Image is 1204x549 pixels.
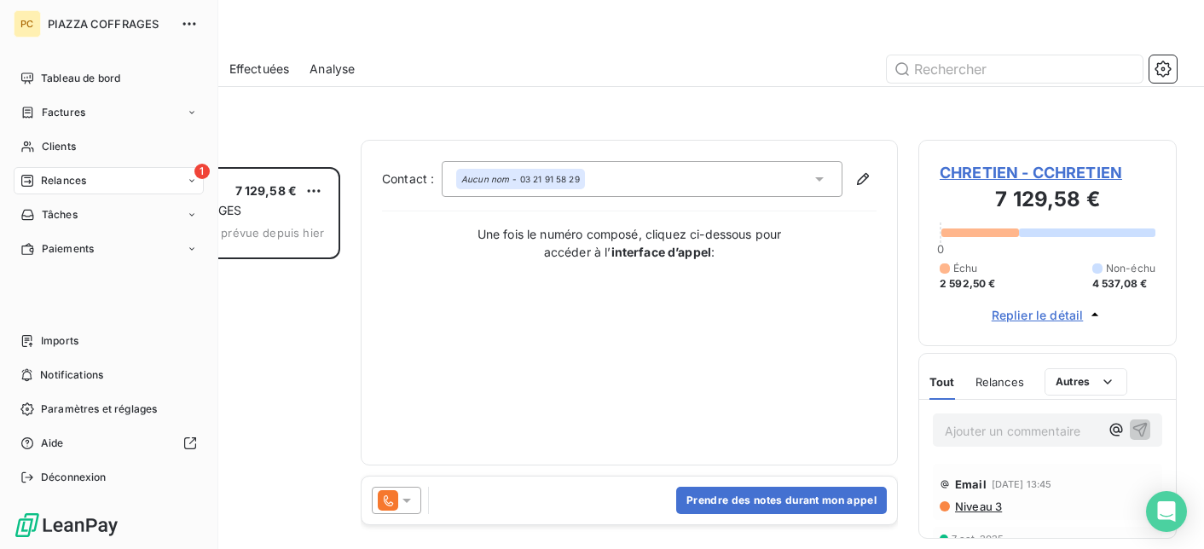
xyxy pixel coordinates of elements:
span: Non-échu [1106,261,1155,276]
span: [DATE] 13:45 [992,479,1052,489]
span: Notifications [40,367,103,383]
span: Relances [975,375,1024,389]
span: 2 592,50 € [940,276,996,292]
span: 1 [194,164,210,179]
button: Prendre des notes durant mon appel [676,487,887,514]
div: - 03 21 91 58 29 [461,173,580,185]
span: Échu [953,261,978,276]
div: PC [14,10,41,38]
span: Tâches [42,207,78,222]
p: Une fois le numéro composé, cliquez ci-dessous pour accéder à l’ : [459,225,800,261]
span: Aide [41,436,64,451]
span: Analyse [310,61,355,78]
h3: 7 129,58 € [940,184,1155,218]
span: Tout [929,375,955,389]
span: prévue depuis hier [221,226,324,240]
span: Paiements [42,241,94,257]
span: Tableau de bord [41,71,120,86]
span: 0 [937,242,944,256]
a: Aide [14,430,204,457]
span: Clients [42,139,76,154]
label: Contact : [382,170,442,188]
button: Autres [1045,368,1127,396]
span: Replier le détail [992,306,1084,324]
span: Paramètres et réglages [41,402,157,417]
span: Relances [41,173,86,188]
span: 7 oct. 2025 [952,534,1004,544]
img: Logo LeanPay [14,511,119,539]
span: PIAZZA COFFRAGES [48,17,171,31]
span: CHRETIEN - CCHRETIEN [940,161,1155,184]
span: Effectuées [229,61,290,78]
span: Déconnexion [41,470,107,485]
span: Niveau 3 [953,500,1002,513]
button: Replier le détail [987,305,1109,325]
div: Open Intercom Messenger [1146,491,1187,532]
strong: interface d’appel [611,245,712,259]
span: Imports [41,333,78,349]
input: Rechercher [887,55,1143,83]
span: 4 537,08 € [1092,276,1148,292]
em: Aucun nom [461,173,509,185]
span: 7 129,58 € [235,183,298,198]
span: Factures [42,105,85,120]
span: Email [955,477,987,491]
